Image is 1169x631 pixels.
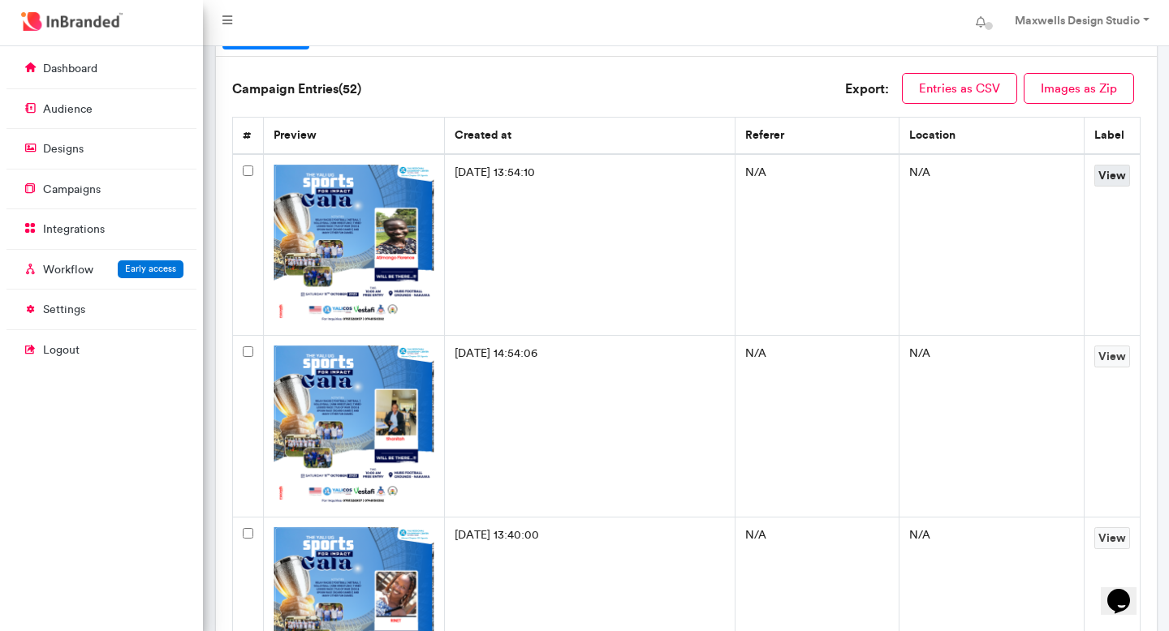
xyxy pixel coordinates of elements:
a: audience [6,93,196,124]
a: View [1094,527,1130,549]
a: integrations [6,213,196,244]
th: # [232,118,263,154]
p: Workflow [43,262,93,278]
th: preview [263,118,445,154]
th: created at [445,118,735,154]
td: [DATE] 14:54:06 [445,336,735,517]
td: N/A [899,154,1084,336]
p: campaigns [43,182,101,198]
img: d9e9f7c7-b166-42db-b6ff-0b57f0730f7b.png [274,346,435,507]
img: InBranded Logo [17,8,127,35]
td: [DATE] 13:54:10 [445,154,735,336]
a: WorkflowEarly access [6,254,196,285]
iframe: chat widget [1101,566,1153,615]
a: View [1094,165,1130,187]
a: dashboard [6,53,196,84]
p: audience [43,101,93,118]
strong: Maxwells Design Studio [1015,13,1140,28]
td: N/A [735,336,899,517]
h6: Export: [845,81,902,97]
h6: Campaign Entries( 52 ) [232,81,361,97]
a: settings [6,294,196,324]
a: campaigns [6,174,196,204]
button: Images as Zip [1024,73,1134,104]
p: designs [43,141,84,157]
img: 4712f363-34a3-49a6-9daf-07ffbf48ac1e.png [274,165,435,326]
span: Early access [125,263,176,274]
th: label [1084,118,1140,154]
a: View [1094,346,1130,367]
td: N/A [899,336,1084,517]
a: designs [6,133,196,164]
p: logout [43,342,80,358]
button: Entries as CSV [902,73,1017,104]
td: N/A [735,154,899,336]
p: settings [43,302,85,318]
th: referer [735,118,899,154]
p: integrations [43,221,105,238]
th: location [899,118,1084,154]
a: Maxwells Design Studio [999,6,1163,39]
p: dashboard [43,61,97,77]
